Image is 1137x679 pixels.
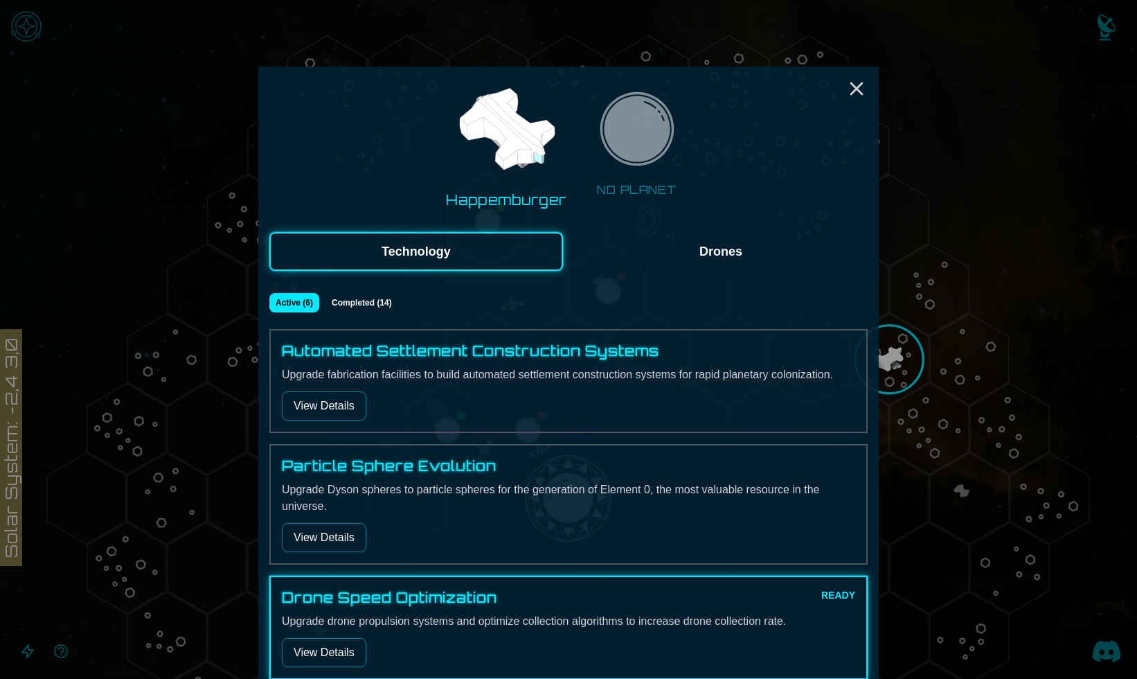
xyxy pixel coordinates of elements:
[269,232,563,271] button: Technology
[282,523,366,552] button: View Details
[282,367,855,383] p: Upgrade fabrication facilities to build automated settlement construction systems for rapid plane...
[282,613,855,630] p: Upgrade drone propulsion systems and optimize collection algorithms to increase drone collection ...
[434,71,579,216] button: Happemburger
[593,89,681,177] img: Planet
[282,482,855,515] p: Upgrade Dyson spheres to particle spheres for the generation of Element 0, the most valuable reso...
[269,293,319,312] button: Active (6)
[282,638,366,667] button: View Details
[845,78,868,100] button: Close
[453,77,559,184] img: Ship
[282,588,497,608] h4: Drone Speed Optimization
[325,293,399,312] button: Completed (14)
[282,342,659,361] h4: Automated Settlement Construction Systems
[821,588,855,602] span: READY
[574,232,868,271] button: Drones
[282,391,366,421] button: View Details
[282,457,496,476] h4: Particle Sphere Evolution
[584,85,691,204] button: NO PLANET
